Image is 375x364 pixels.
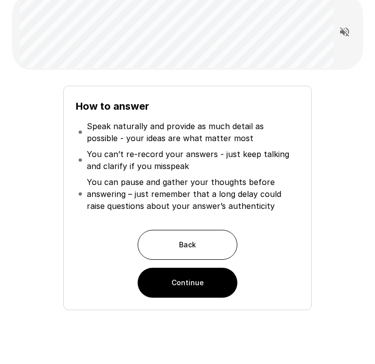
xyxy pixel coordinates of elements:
p: You can pause and gather your thoughts before answering – just remember that a long delay could r... [87,176,297,212]
button: Read questions aloud [335,22,355,42]
b: How to answer [76,100,149,112]
p: Speak naturally and provide as much detail as possible - your ideas are what matter most [87,120,297,144]
button: Continue [138,268,237,298]
button: Back [138,230,237,260]
p: You can’t re-record your answers - just keep talking and clarify if you misspeak [87,148,297,172]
